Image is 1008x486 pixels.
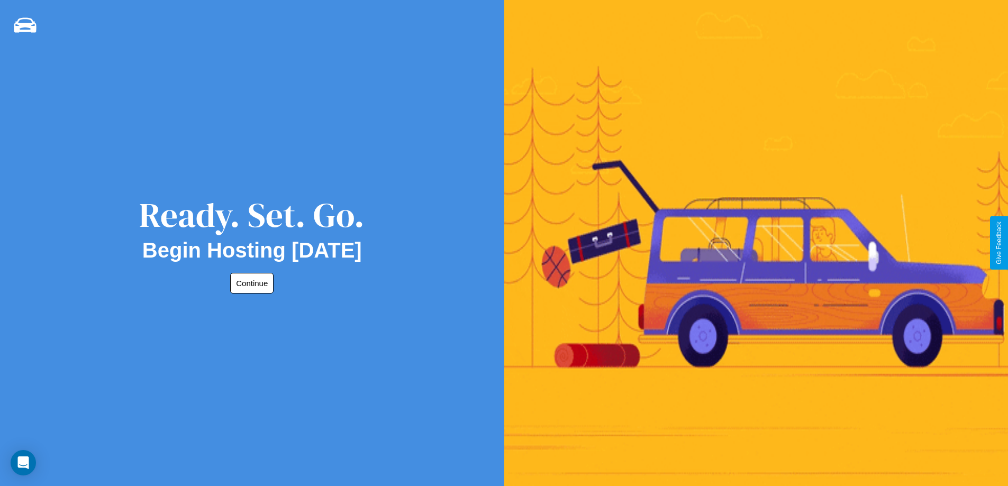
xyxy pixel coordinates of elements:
[142,239,362,262] h2: Begin Hosting [DATE]
[230,273,274,294] button: Continue
[139,191,365,239] div: Ready. Set. Go.
[995,222,1003,264] div: Give Feedback
[11,450,36,475] div: Open Intercom Messenger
